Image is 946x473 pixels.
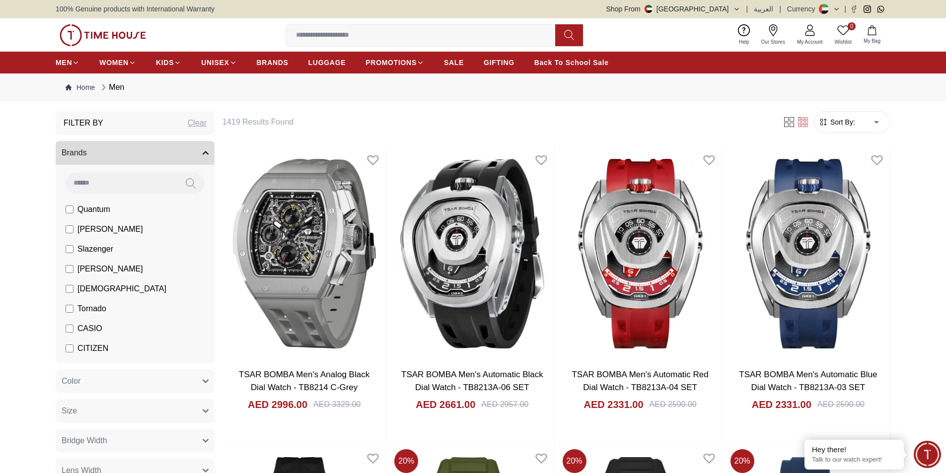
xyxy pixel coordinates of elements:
[77,303,106,315] span: Tornado
[56,58,72,68] span: MEN
[77,263,143,275] span: [PERSON_NAME]
[66,344,73,352] input: CITIZEN
[733,22,755,48] a: Help
[779,4,781,14] span: |
[56,4,215,14] span: 100% Genuine products with International Warranty
[818,117,855,127] button: Sort By:
[727,147,890,360] img: TSAR BOMBA Men's Automatic Blue Dial Watch - TB8213A-03 SET
[877,5,884,13] a: Whatsapp
[416,398,475,411] h4: AED 2661.00
[99,81,124,93] div: Men
[812,445,896,455] div: Hey there!
[858,23,886,47] button: My Bag
[66,285,73,293] input: [DEMOGRAPHIC_DATA]
[239,370,369,392] a: TSAR BOMBA Men's Analog Black Dial Watch - TB8214 C-Grey
[390,147,554,360] img: TSAR BOMBA Men's Automatic Black Dial Watch - TB8213A-06 SET
[401,370,543,392] a: TSAR BOMBA Men's Automatic Black Dial Watch - TB8213A-06 SET
[156,54,181,71] a: KIDS
[66,325,73,333] input: CASIO
[60,24,146,46] img: ...
[746,4,748,14] span: |
[62,147,87,159] span: Brands
[650,399,697,410] div: AED 2590.00
[201,54,236,71] a: UNISEX
[77,323,102,335] span: CASIO
[62,435,107,447] span: Bridge Width
[828,117,855,127] span: Sort By:
[563,449,586,473] span: 20 %
[99,54,136,71] a: WOMEN
[850,5,858,13] a: Facebook
[56,399,215,423] button: Size
[66,205,73,213] input: Quantum
[222,116,770,128] h6: 1419 Results Found
[755,22,791,48] a: Our Stores
[481,399,528,410] div: AED 2957.00
[56,73,890,101] nav: Breadcrumb
[77,283,166,295] span: [DEMOGRAPHIC_DATA]
[77,203,110,215] span: Quantum
[201,58,229,68] span: UNISEX
[484,54,514,71] a: GIFTING
[914,441,941,468] div: Chat Widget
[831,38,856,46] span: Wishlist
[730,449,754,473] span: 20 %
[583,398,643,411] h4: AED 2331.00
[645,5,653,13] img: United Arab Emirates
[248,398,307,411] h4: AED 2996.00
[829,22,858,48] a: 0Wishlist
[257,58,289,68] span: BRANDS
[77,243,113,255] span: Slazenger
[484,58,514,68] span: GIFTING
[66,245,73,253] input: Slazenger
[860,37,884,45] span: My Bag
[848,22,856,30] span: 0
[257,54,289,71] a: BRANDS
[56,429,215,453] button: Bridge Width
[66,265,73,273] input: [PERSON_NAME]
[222,147,386,360] img: TSAR BOMBA Men's Analog Black Dial Watch - TB8214 C-Grey
[56,141,215,165] button: Brands
[156,58,174,68] span: KIDS
[735,38,753,46] span: Help
[394,449,418,473] span: 20 %
[444,58,464,68] span: SALE
[559,147,722,360] img: TSAR BOMBA Men's Automatic Red Dial Watch - TB8213A-04 SET
[444,54,464,71] a: SALE
[77,342,108,354] span: CITIZEN
[787,4,819,14] div: Currency
[62,375,80,387] span: Color
[77,223,143,235] span: [PERSON_NAME]
[817,399,865,410] div: AED 2590.00
[844,4,846,14] span: |
[66,225,73,233] input: [PERSON_NAME]
[793,38,827,46] span: My Account
[66,82,95,92] a: Home
[534,54,609,71] a: Back To School Sale
[66,305,73,313] input: Tornado
[99,58,129,68] span: WOMEN
[365,54,424,71] a: PROMOTIONS
[754,4,773,14] button: العربية
[188,117,207,129] div: Clear
[77,362,105,374] span: GUESS
[534,58,609,68] span: Back To School Sale
[308,54,346,71] a: LUGGAGE
[308,58,346,68] span: LUGGAGE
[739,370,877,392] a: TSAR BOMBA Men's Automatic Blue Dial Watch - TB8213A-03 SET
[62,405,77,417] span: Size
[313,399,361,410] div: AED 3329.00
[365,58,417,68] span: PROMOTIONS
[812,456,896,464] p: Talk to our watch expert!
[606,4,740,14] button: Shop From[GEOGRAPHIC_DATA]
[752,398,811,411] h4: AED 2331.00
[757,38,789,46] span: Our Stores
[56,369,215,393] button: Color
[572,370,708,392] a: TSAR BOMBA Men's Automatic Red Dial Watch - TB8213A-04 SET
[56,54,79,71] a: MEN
